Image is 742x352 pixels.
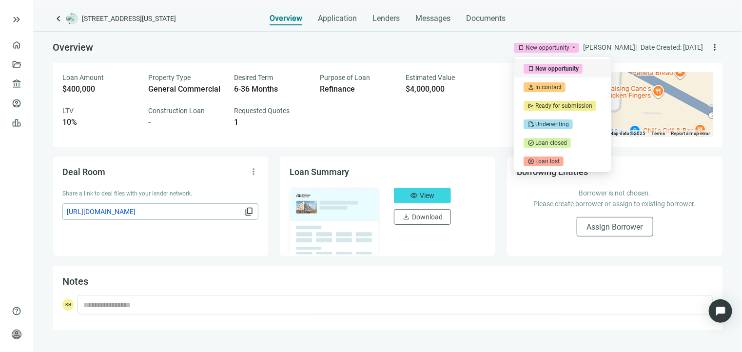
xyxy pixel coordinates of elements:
[53,41,93,53] span: Overview
[62,117,137,127] div: 10%
[466,14,506,23] span: Documents
[535,138,567,148] div: Loan closed
[12,330,21,339] span: person
[246,164,261,179] button: more_vert
[707,39,722,55] button: more_vert
[527,65,534,72] span: bookmark
[234,107,290,115] span: Requested Quotes
[320,74,370,81] span: Purpose of Loan
[583,42,637,53] div: [PERSON_NAME] |
[148,107,205,115] span: Construction Loan
[62,74,104,81] span: Loan Amount
[249,167,258,176] span: more_vert
[410,192,418,199] span: visibility
[12,79,19,89] span: account_balance
[527,188,703,198] p: Borrower is not chosen.
[270,14,302,23] span: Overview
[527,102,534,109] span: send
[11,14,22,25] button: keyboard_double_arrow_right
[82,14,176,23] span: [STREET_ADDRESS][US_STATE]
[535,82,562,92] div: In contact
[12,306,21,316] span: help
[148,74,191,81] span: Property Type
[290,167,349,177] span: Loan Summary
[67,206,242,217] span: [URL][DOMAIN_NAME]
[412,213,443,221] span: Download
[62,275,88,287] span: Notes
[148,84,222,94] div: General Commercial
[244,207,254,216] span: content_copy
[148,117,222,127] div: -
[587,222,643,232] span: Assign Borrower
[234,74,273,81] span: Desired Term
[406,74,455,81] span: Estimated Value
[394,188,451,203] button: visibilityView
[535,64,579,74] div: New opportunity
[53,13,64,24] a: keyboard_arrow_left
[651,131,665,136] a: Terms (opens in new tab)
[62,190,192,197] span: Share a link to deal files with your lender network.
[66,13,78,24] img: deal-logo
[709,299,732,323] div: Open Intercom Messenger
[577,217,653,236] button: Assign Borrower
[527,198,703,209] p: Please create borrower or assign to existing borrower.
[535,119,569,129] div: Underwriting
[406,84,480,94] div: $4,000,000
[535,101,592,111] div: Ready for submission
[710,42,720,52] span: more_vert
[318,14,357,23] span: Application
[609,131,645,136] span: Map data ©2025
[62,299,74,311] span: KB
[641,42,703,53] div: Date Created: [DATE]
[372,14,400,23] span: Lenders
[535,156,560,166] div: Loan lost
[234,117,308,127] div: 1
[518,44,525,51] span: bookmark
[287,185,382,257] img: dealOverviewImg
[527,121,534,128] span: edit_document
[415,14,450,23] span: Messages
[526,43,569,53] div: New opportunity
[671,131,710,136] a: Report a map error
[320,84,394,94] div: Refinance
[527,139,534,146] span: check_circle
[527,158,534,165] span: cancel
[402,213,410,221] span: download
[62,107,74,115] span: LTV
[62,167,105,177] span: Deal Room
[234,84,308,94] div: 6-36 Months
[62,84,137,94] div: $400,000
[394,209,451,225] button: downloadDownload
[527,84,534,91] span: person
[420,192,434,199] span: View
